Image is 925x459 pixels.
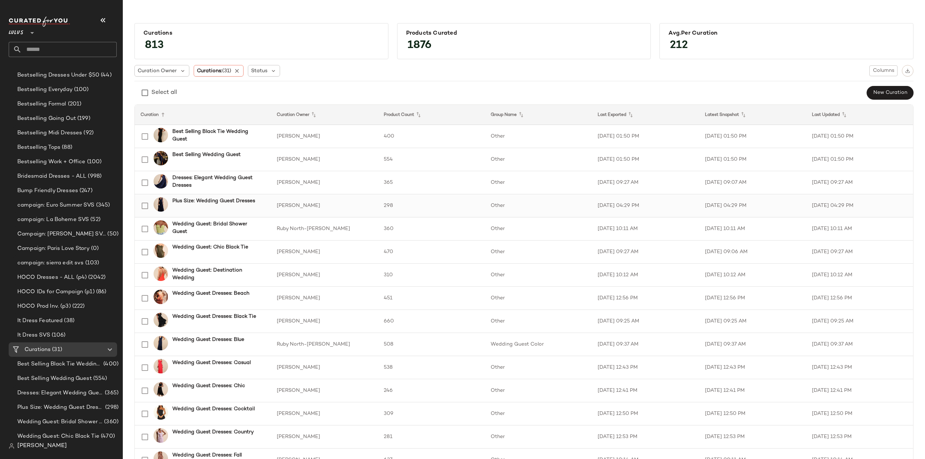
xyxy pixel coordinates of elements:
td: [DATE] 01:50 PM [592,148,699,171]
span: (31) [222,68,231,74]
span: (44) [99,71,112,79]
button: New Curation [867,86,913,100]
span: (86) [95,288,107,296]
td: [PERSON_NAME] [271,356,378,379]
span: Best Selling Black Tie Wedding Guest [17,360,102,368]
span: 1876 [400,33,439,59]
th: Latest Snapshot [699,105,806,125]
span: Bestselling Formal [17,100,66,108]
span: (92) [82,129,94,137]
td: 281 [378,425,485,449]
span: campaign: La Boheme SVS [17,216,89,224]
td: [DATE] 09:25 AM [592,310,699,333]
span: (247) [78,187,92,195]
td: [DATE] 01:50 PM [699,148,806,171]
td: [DATE] 10:12 AM [592,264,699,287]
td: 298 [378,194,485,217]
td: 360 [378,217,485,241]
img: 2718611_01_hero_2025-08-18.jpg [154,197,168,212]
img: cfy_white_logo.C9jOOHJF.svg [9,17,70,27]
span: Bestselling Tops [17,143,60,152]
b: Wedding Guest: Destination Wedding [172,267,262,282]
span: (52) [89,216,100,224]
span: Best Selling Wedding Guest [17,374,92,383]
td: [DATE] 12:43 PM [699,356,806,379]
b: Wedding Guest Dresses: Chic [172,382,245,390]
span: Bridesmaid Dresses - ALL [17,172,86,181]
span: (345) [95,201,110,209]
td: [DATE] 09:27 AM [592,171,699,194]
td: [PERSON_NAME] [271,287,378,310]
img: svg%3e [9,443,14,449]
td: 309 [378,402,485,425]
span: Bestselling Everyday [17,86,73,94]
th: Last Updated [806,105,913,125]
span: HOCO IDs for Campaign (p1) [17,288,95,296]
td: 246 [378,379,485,402]
b: Wedding Guest Dresses: Casual [172,359,251,367]
b: Wedding Guest Dresses: Beach [172,290,249,297]
img: 2677151_02_front.jpg [154,359,168,373]
td: [DATE] 10:11 AM [699,217,806,241]
td: [DATE] 09:07 AM [699,171,806,194]
span: (100) [86,158,102,166]
span: (199) [76,114,90,123]
b: Dresses: Elegant Wedding Guest Dresses [172,174,262,189]
td: Other [485,356,592,379]
td: [DATE] 09:25 AM [806,310,913,333]
span: (38) [63,317,74,325]
b: Wedding Guest: Chic Black Tie [172,243,248,251]
td: [DATE] 09:25 AM [699,310,806,333]
td: Other [485,310,592,333]
span: (31) [51,346,62,354]
span: 813 [138,33,171,59]
td: [DATE] 10:11 AM [592,217,699,241]
td: Ruby North-[PERSON_NAME] [271,217,378,241]
td: [PERSON_NAME] [271,171,378,194]
span: campaign: Euro Summer SVS [17,201,95,209]
td: [PERSON_NAME] [271,148,378,171]
img: 2715571_02_fullbody_2025-07-31.jpg [154,382,168,397]
span: (201) [66,100,82,108]
td: Ruby North-[PERSON_NAME] [271,333,378,356]
span: Curation Owner [138,67,177,75]
td: [DATE] 01:50 PM [699,125,806,148]
td: [DATE] 01:50 PM [806,148,913,171]
img: 2678711_01_hero_2025-06-23.jpg [154,267,168,281]
b: Best Selling Black Tie Wedding Guest [172,128,262,143]
td: 451 [378,287,485,310]
span: (365) [103,389,119,397]
td: [PERSON_NAME] [271,425,378,449]
span: HOCO Prod Inv. (p3) [17,302,71,311]
span: Bump Friendly Dresses [17,187,78,195]
b: Best Selling Wedding Guest [172,151,241,159]
div: Curations [143,30,379,37]
td: [PERSON_NAME] [271,241,378,264]
td: [DATE] 10:11 AM [806,217,913,241]
span: Lulus [9,25,23,38]
span: (470) [99,432,115,441]
td: Other [485,125,592,148]
td: [PERSON_NAME] [271,264,378,287]
b: Wedding Guest Dresses: Cocktail [172,405,255,413]
span: (50) [106,230,119,238]
td: [DATE] 12:43 PM [592,356,699,379]
img: 2705751_04_side_2025-07-08.jpg [154,243,168,258]
td: [DATE] 12:41 PM [592,379,699,402]
img: 11954241_2486231.jpg [154,174,168,189]
td: [DATE] 12:50 PM [592,402,699,425]
td: [DATE] 09:37 AM [806,333,913,356]
span: It Dress Featured [17,317,63,325]
td: [DATE] 12:50 PM [699,402,806,425]
div: Avg.per Curation [668,30,904,37]
td: [PERSON_NAME] [271,310,378,333]
div: Select all [151,88,177,97]
span: Campaign: Paris Love Story [17,244,90,253]
td: Other [485,264,592,287]
td: [DATE] 10:12 AM [806,264,913,287]
td: Other [485,194,592,217]
td: [DATE] 04:29 PM [806,194,913,217]
button: Columns [869,65,898,76]
b: Wedding Guest Dresses: Country [172,428,254,436]
td: [DATE] 09:27 AM [806,241,913,264]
